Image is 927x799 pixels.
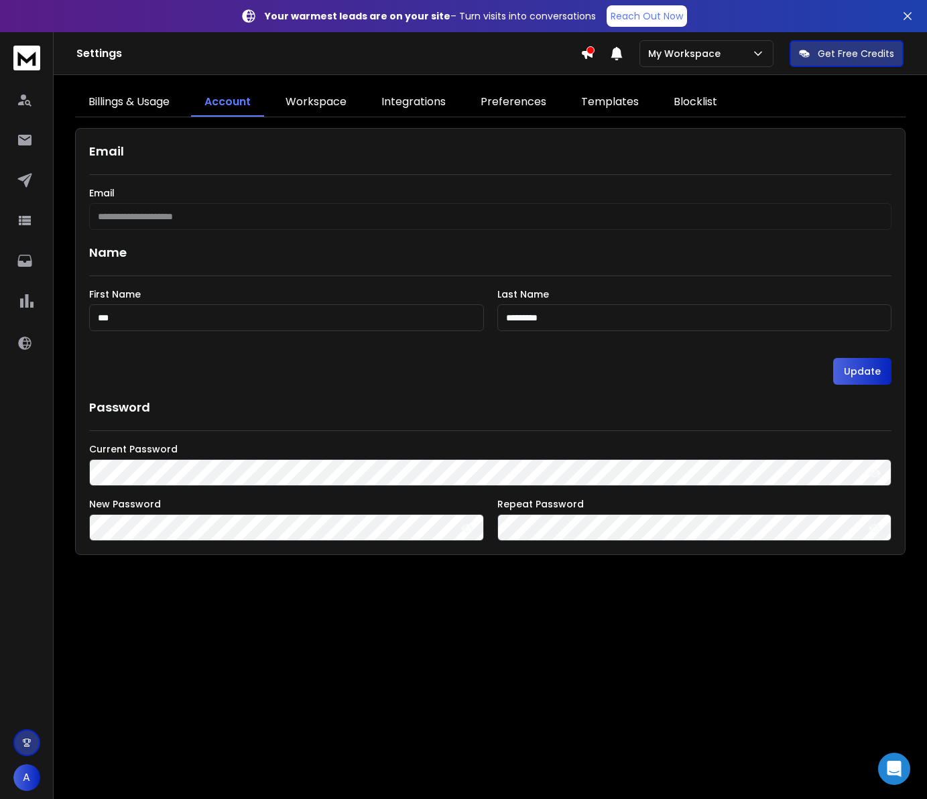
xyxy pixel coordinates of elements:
[648,47,726,60] p: My Workspace
[660,88,731,117] a: Blocklist
[75,88,183,117] a: Billings & Usage
[89,142,891,161] h1: Email
[191,88,264,117] a: Account
[265,9,450,23] strong: Your warmest leads are on your site
[13,46,40,70] img: logo
[497,290,892,299] label: Last Name
[89,398,150,417] h1: Password
[89,499,484,509] label: New Password
[89,188,891,198] label: Email
[611,9,683,23] p: Reach Out Now
[568,88,652,117] a: Templates
[272,88,360,117] a: Workspace
[818,47,894,60] p: Get Free Credits
[265,9,596,23] p: – Turn visits into conversations
[368,88,459,117] a: Integrations
[467,88,560,117] a: Preferences
[790,40,904,67] button: Get Free Credits
[89,444,891,454] label: Current Password
[607,5,687,27] a: Reach Out Now
[497,499,892,509] label: Repeat Password
[878,753,910,785] div: Open Intercom Messenger
[76,46,580,62] h1: Settings
[13,764,40,791] button: A
[833,358,891,385] button: Update
[89,243,891,262] h1: Name
[89,290,484,299] label: First Name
